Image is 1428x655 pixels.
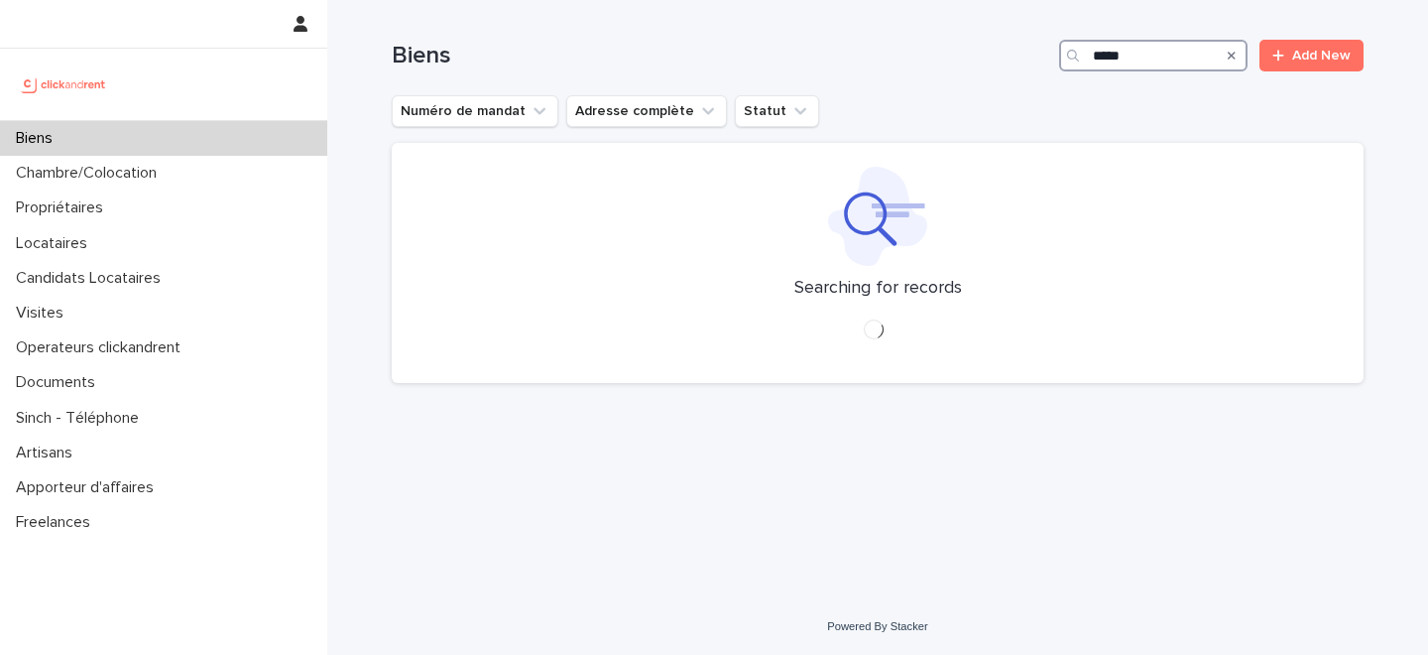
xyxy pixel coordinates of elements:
[1059,40,1248,71] input: Search
[8,129,68,148] p: Biens
[8,444,88,462] p: Artisans
[735,95,819,127] button: Statut
[8,478,170,497] p: Apporteur d'affaires
[392,42,1051,70] h1: Biens
[8,409,155,428] p: Sinch - Téléphone
[8,338,196,357] p: Operateurs clickandrent
[8,234,103,253] p: Locataires
[8,269,177,288] p: Candidats Locataires
[392,95,558,127] button: Numéro de mandat
[566,95,727,127] button: Adresse complète
[8,198,119,217] p: Propriétaires
[1259,40,1364,71] a: Add New
[16,65,112,104] img: UCB0brd3T0yccxBKYDjQ
[8,164,173,183] p: Chambre/Colocation
[8,513,106,532] p: Freelances
[8,373,111,392] p: Documents
[827,620,927,632] a: Powered By Stacker
[1292,49,1351,63] span: Add New
[8,304,79,323] p: Visites
[794,278,962,300] p: Searching for records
